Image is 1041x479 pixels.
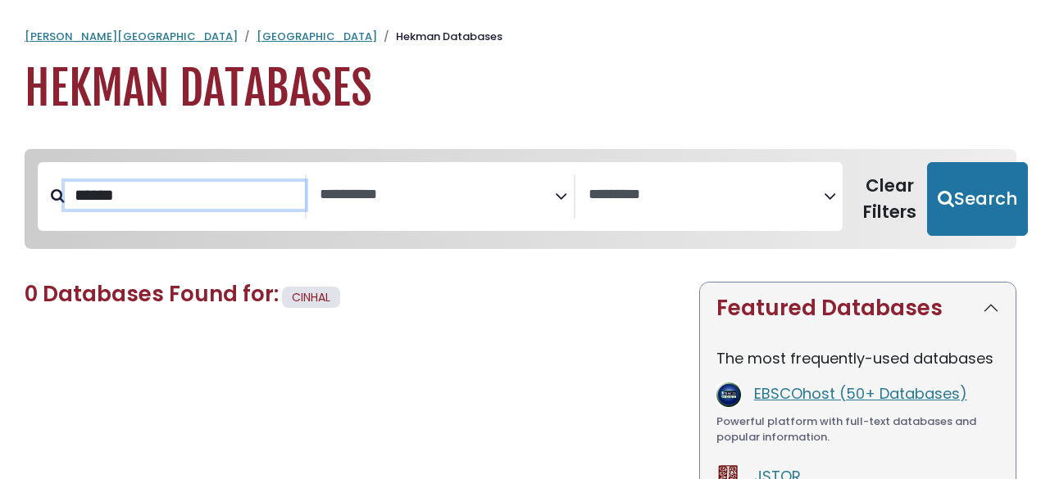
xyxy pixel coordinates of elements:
button: Featured Databases [700,282,1016,334]
span: 0 Databases Found for: [25,279,279,309]
textarea: Search [589,187,824,204]
button: Clear Filters [852,162,927,236]
div: Powerful platform with full-text databases and popular information. [716,413,999,445]
li: Hekman Databases [377,29,502,45]
input: Search database by title or keyword [65,182,305,209]
span: CINHAL [292,289,330,305]
nav: breadcrumb [25,29,1016,45]
a: EBSCOhost (50+ Databases) [754,383,967,404]
p: The most frequently-used databases [716,347,999,369]
a: [PERSON_NAME][GEOGRAPHIC_DATA] [25,29,238,44]
h1: Hekman Databases [25,61,1016,116]
nav: Search filters [25,149,1016,249]
textarea: Search [320,187,555,204]
a: [GEOGRAPHIC_DATA] [257,29,377,44]
button: Submit for Search Results [927,162,1028,236]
